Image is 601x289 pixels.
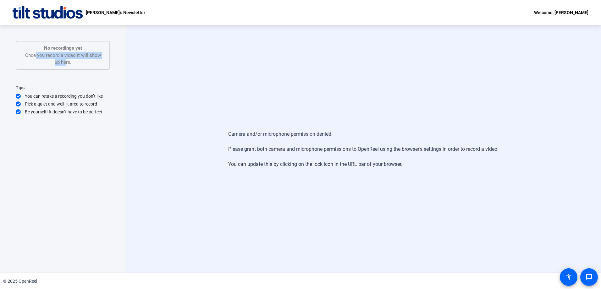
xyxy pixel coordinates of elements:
img: OpenReel logo [13,6,83,19]
p: [PERSON_NAME]'s Newsletter [86,9,145,16]
div: Camera and/or microphone permission denied. Please grant both camera and microphone permissions t... [228,124,499,174]
div: © 2025 OpenReel [3,278,37,285]
div: Tips: [16,84,110,91]
mat-icon: accessibility [565,273,572,281]
div: You can retake a recording you don’t like [16,93,110,99]
div: Welcome, [PERSON_NAME] [534,9,588,16]
p: No recordings yet [23,45,103,52]
div: Once you record a video it will show up here. [23,45,103,66]
mat-icon: message [585,273,593,281]
div: Be yourself! It doesn’t have to be perfect [16,109,110,115]
div: Pick a quiet and well-lit area to record [16,101,110,107]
